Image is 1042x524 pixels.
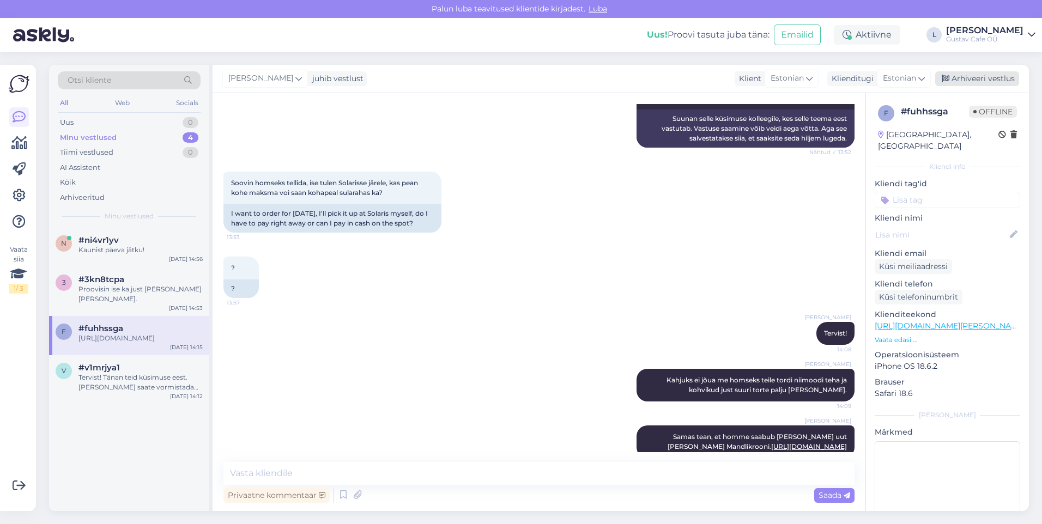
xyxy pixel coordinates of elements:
p: Kliendi telefon [875,278,1020,290]
div: Minu vestlused [60,132,117,143]
div: I want to order for [DATE], I'll pick it up at Solaris myself, do I have to pay right away or can... [223,204,441,233]
div: Vaata siia [9,245,28,294]
a: [URL][DOMAIN_NAME][PERSON_NAME] [875,321,1025,331]
div: [DATE] 14:56 [169,255,203,263]
div: Proovisin ise ka just [PERSON_NAME] [PERSON_NAME]. [78,284,203,304]
a: [PERSON_NAME]Gustav Cafe OÜ [946,26,1035,44]
div: 4 [183,132,198,143]
div: AI Assistent [60,162,100,173]
div: Privaatne kommentaar [223,488,330,503]
div: Tervist! Tänan teid küsimuse eest. [PERSON_NAME] saate vormistada meie e-poest ning minna ise oma... [78,373,203,392]
p: Kliendi email [875,248,1020,259]
span: [PERSON_NAME] [804,360,851,368]
button: Emailid [774,25,821,45]
div: # fuhhssga [901,105,969,118]
div: Arhiveeritud [60,192,105,203]
input: Lisa tag [875,192,1020,208]
div: All [58,96,70,110]
div: 0 [183,147,198,158]
a: [URL][DOMAIN_NAME] [771,442,847,450]
span: 14:09 [810,402,851,410]
span: #ni4vr1yv [78,235,119,245]
span: 13:57 [227,298,268,307]
p: Safari 18.6 [875,388,1020,399]
span: Tervist! [824,329,847,337]
div: Küsi telefoninumbrit [875,290,962,304]
div: [DATE] 14:12 [170,392,203,400]
div: Proovi tasuta juba täna: [647,28,770,41]
span: Estonian [883,72,916,84]
p: Operatsioonisüsteem [875,349,1020,361]
span: #fuhhssga [78,324,123,333]
span: Kahjuks ei jõua me homseks teile tordi niimoodi teha ja kohvikud just suuri torte palju [PERSON_N... [667,376,849,394]
div: Web [113,96,132,110]
div: [DATE] 14:53 [169,304,203,312]
div: [DATE] 14:15 [170,343,203,351]
span: 14:08 [810,345,851,354]
span: ? [231,264,235,272]
div: Kõik [60,177,76,188]
div: juhib vestlust [308,73,364,84]
span: Samas tean, et homme saabub [PERSON_NAME] uut [PERSON_NAME] Mandlikrooni. [668,432,849,450]
div: [GEOGRAPHIC_DATA], [GEOGRAPHIC_DATA] [878,129,998,152]
span: 3 [62,278,66,287]
span: Otsi kliente [68,75,111,86]
span: [PERSON_NAME] [804,313,851,321]
span: Estonian [771,72,804,84]
span: v [62,367,66,375]
b: Uus! [647,29,668,40]
div: Uus [60,117,74,128]
div: [PERSON_NAME] [875,410,1020,420]
span: Nähtud ✓ 13:52 [809,148,851,156]
span: Luba [585,4,610,14]
div: L [926,27,942,42]
div: ? [223,279,259,298]
p: Kliendi nimi [875,212,1020,224]
div: Suunan selle küsimuse kolleegile, kes selle teema eest vastutab. Vastuse saamine võib veidi aega ... [637,109,855,148]
div: [PERSON_NAME] [946,26,1023,35]
p: Märkmed [875,426,1020,438]
div: Arhiveeri vestlus [935,71,1019,86]
span: #3kn8tcpa [78,275,124,284]
div: Kliendi info [875,162,1020,172]
span: f [62,327,66,336]
span: 13:53 [227,233,268,241]
div: Klient [735,73,761,84]
p: Klienditeekond [875,309,1020,320]
img: Askly Logo [9,74,29,94]
p: iPhone OS 18.6.2 [875,361,1020,372]
span: Saada [819,490,850,500]
div: 0 [183,117,198,128]
span: #v1mrjya1 [78,363,120,373]
div: Klienditugi [827,73,874,84]
span: Minu vestlused [105,211,154,221]
span: [PERSON_NAME] [804,417,851,425]
p: Brauser [875,376,1020,388]
p: Kliendi tag'id [875,178,1020,190]
span: n [61,239,66,247]
div: Socials [174,96,201,110]
span: [PERSON_NAME] [228,72,293,84]
span: Soovin homseks tellida, ise tulen Solarisse järele, kas pean kohe maksma voi saan kohapeal sulara... [231,179,420,197]
input: Lisa nimi [875,229,1008,241]
div: 1 / 3 [9,284,28,294]
div: [URL][DOMAIN_NAME] [78,333,203,343]
div: Aktiivne [834,25,900,45]
span: Offline [969,106,1017,118]
div: Küsi meiliaadressi [875,259,952,274]
span: f [884,109,888,117]
p: Vaata edasi ... [875,335,1020,345]
div: Tiimi vestlused [60,147,113,158]
div: Gustav Cafe OÜ [946,35,1023,44]
div: Kaunist päeva jätku! [78,245,203,255]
